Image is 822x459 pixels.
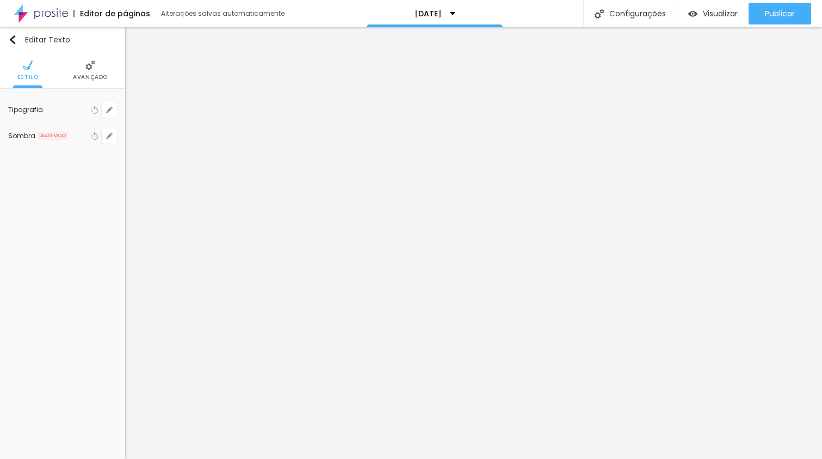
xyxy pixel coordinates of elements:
span: Estilo [17,75,39,80]
div: Editor de páginas [73,10,150,17]
span: Avançado [73,75,108,80]
button: Publicar [749,3,811,24]
div: Sombra [8,133,35,139]
div: Tipografia [8,107,89,113]
span: DESATIVADO [38,132,68,140]
img: Icone [23,60,33,70]
img: view-1.svg [688,9,697,18]
button: Visualizar [677,3,749,24]
img: Icone [85,60,95,70]
div: Editar Texto [8,35,70,44]
img: Icone [595,9,604,18]
p: [DATE] [415,10,442,17]
span: Visualizar [703,9,738,18]
img: Icone [8,35,17,44]
iframe: Editor [125,27,822,459]
span: Publicar [765,9,795,18]
div: Alterações salvas automaticamente [161,10,286,17]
